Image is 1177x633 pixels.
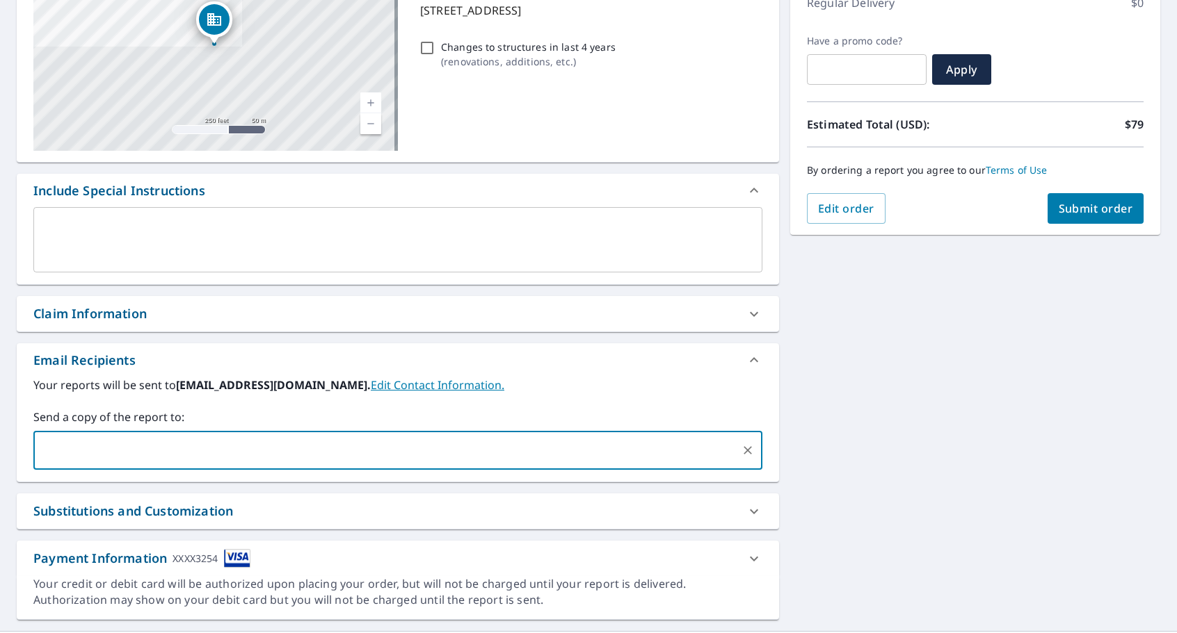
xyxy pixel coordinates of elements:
p: ( renovations, additions, etc. ) [441,54,616,69]
div: Payment InformationXXXX3254cardImage [17,541,779,576]
a: Current Level 17, Zoom Out [360,113,381,134]
p: $79 [1125,116,1144,133]
a: EditContactInfo [371,377,504,393]
div: Email Recipients [33,351,136,370]
button: Clear [738,441,758,460]
span: Apply [943,62,980,77]
div: Substitutions and Customization [33,502,233,520]
p: Changes to structures in last 4 years [441,40,616,54]
div: XXXX3254 [173,549,218,568]
div: Claim Information [33,304,147,323]
div: Claim Information [17,296,779,331]
div: Email Recipients [17,343,779,377]
label: Have a promo code? [807,35,927,47]
label: Send a copy of the report to: [33,409,762,425]
div: Include Special Instructions [17,174,779,207]
span: Submit order [1059,201,1133,216]
div: Your credit or debit card will be authorized upon placing your order, but will not be charged unt... [33,576,762,608]
div: Payment Information [33,549,250,568]
a: Terms of Use [986,163,1048,176]
div: Substitutions and Customization [17,493,779,529]
p: Estimated Total (USD): [807,116,975,133]
p: [STREET_ADDRESS] [420,2,757,19]
b: [EMAIL_ADDRESS][DOMAIN_NAME]. [176,377,371,393]
img: cardImage [224,549,250,568]
keeper-lock: Open Keeper Popup [709,442,726,459]
button: Apply [932,54,991,85]
span: Edit order [818,201,874,216]
div: Include Special Instructions [33,181,205,200]
div: Dropped pin, building 1, Commercial property, 1425 Gust Ln Chesapeake, VA 23323 [196,1,232,44]
button: Edit order [807,193,886,224]
label: Your reports will be sent to [33,377,762,393]
a: Current Level 17, Zoom In [360,92,381,113]
p: By ordering a report you agree to our [807,164,1144,176]
button: Submit order [1048,193,1144,224]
